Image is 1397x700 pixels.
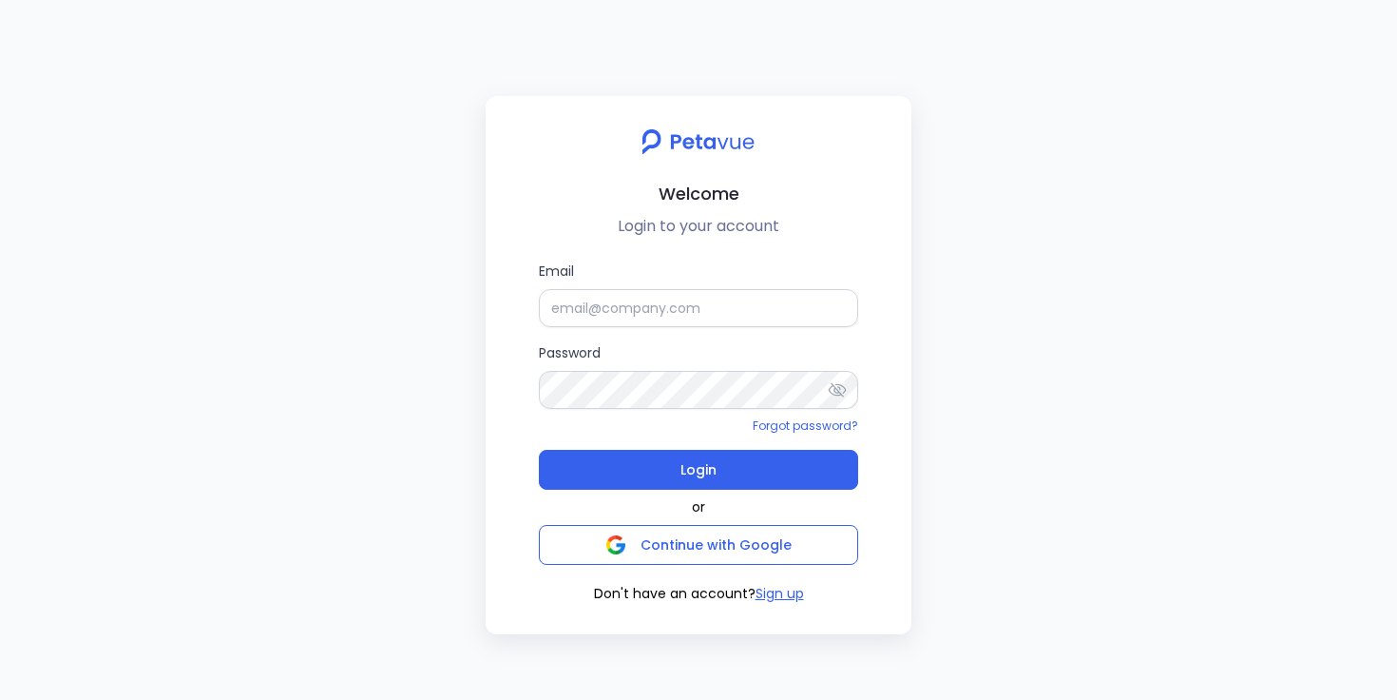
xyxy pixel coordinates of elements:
[539,371,858,409] input: Password
[629,119,767,165] img: petavue logo
[539,525,858,565] button: Continue with Google
[692,497,705,517] span: or
[756,584,804,604] button: Sign up
[641,535,792,554] span: Continue with Google
[680,457,717,483] span: Login
[753,418,858,434] a: Forgot password?
[539,342,858,409] label: Password
[539,261,858,327] label: Email
[501,215,896,238] p: Login to your account
[539,450,858,490] button: Login
[539,289,858,327] input: Email
[501,180,896,207] h2: Welcome
[594,584,756,604] span: Don't have an account?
